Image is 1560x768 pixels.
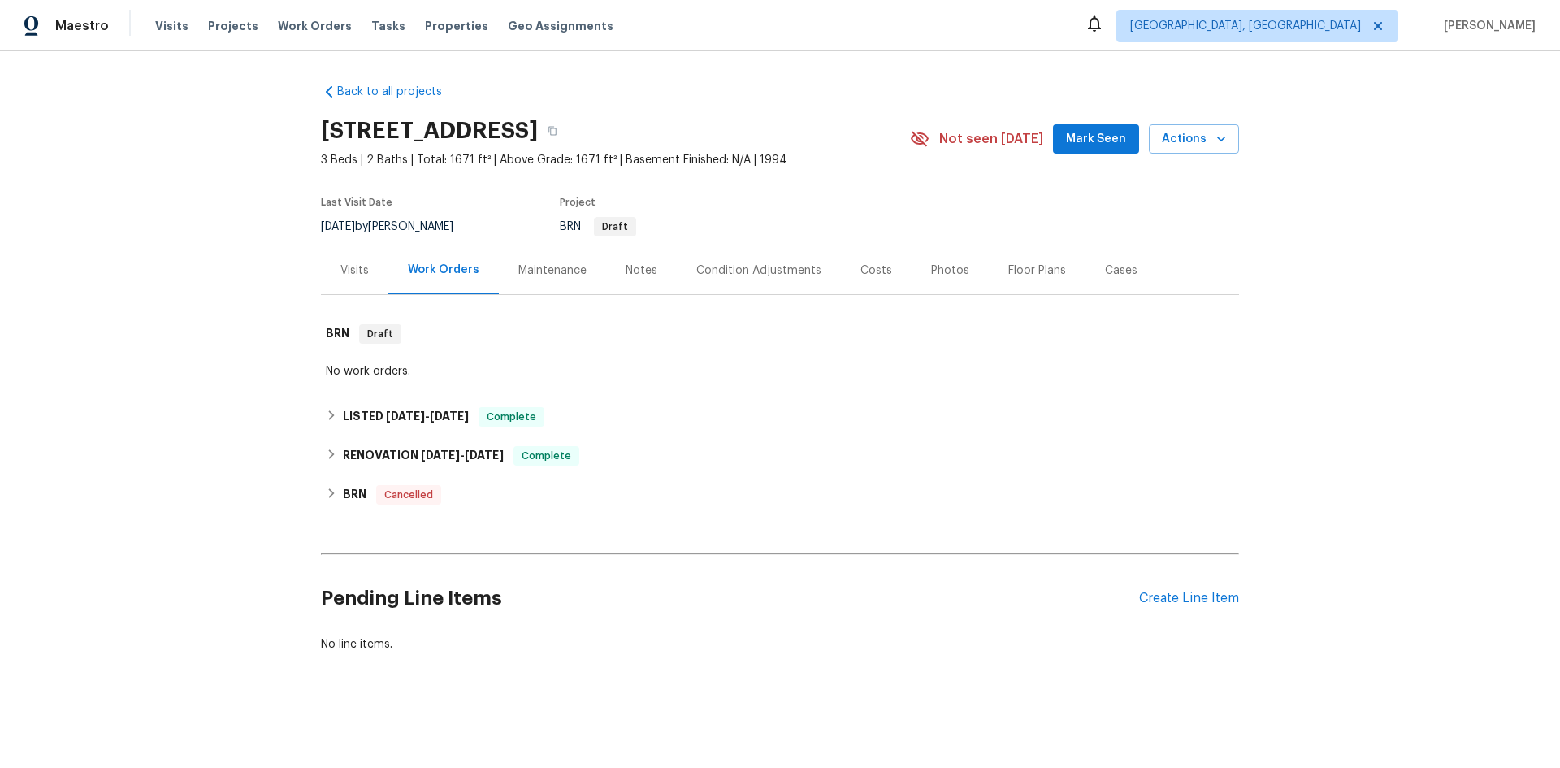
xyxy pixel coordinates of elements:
[430,410,469,422] span: [DATE]
[321,308,1239,360] div: BRN Draft
[1008,263,1066,279] div: Floor Plans
[326,363,1234,380] div: No work orders.
[1149,124,1239,154] button: Actions
[465,449,504,461] span: [DATE]
[321,217,473,236] div: by [PERSON_NAME]
[343,446,504,466] h6: RENOVATION
[860,263,892,279] div: Costs
[538,116,567,145] button: Copy Address
[343,485,366,505] h6: BRN
[208,18,258,34] span: Projects
[321,152,910,168] span: 3 Beds | 2 Baths | Total: 1671 ft² | Above Grade: 1671 ft² | Basement Finished: N/A | 1994
[425,18,488,34] span: Properties
[421,449,460,461] span: [DATE]
[321,561,1139,636] h2: Pending Line Items
[1053,124,1139,154] button: Mark Seen
[321,475,1239,514] div: BRN Cancelled
[321,84,477,100] a: Back to all projects
[508,18,613,34] span: Geo Assignments
[408,262,479,278] div: Work Orders
[939,131,1043,147] span: Not seen [DATE]
[155,18,188,34] span: Visits
[1105,263,1137,279] div: Cases
[326,324,349,344] h6: BRN
[560,197,596,207] span: Project
[1066,129,1126,150] span: Mark Seen
[931,263,969,279] div: Photos
[596,222,635,232] span: Draft
[340,263,369,279] div: Visits
[560,221,636,232] span: BRN
[321,221,355,232] span: [DATE]
[55,18,109,34] span: Maestro
[421,449,504,461] span: -
[1437,18,1536,34] span: [PERSON_NAME]
[371,20,405,32] span: Tasks
[386,410,469,422] span: -
[378,487,440,503] span: Cancelled
[480,409,543,425] span: Complete
[321,636,1239,653] div: No line items.
[321,123,538,139] h2: [STREET_ADDRESS]
[321,397,1239,436] div: LISTED [DATE]-[DATE]Complete
[321,436,1239,475] div: RENOVATION [DATE]-[DATE]Complete
[1162,129,1226,150] span: Actions
[626,263,657,279] div: Notes
[343,407,469,427] h6: LISTED
[361,326,400,342] span: Draft
[515,448,578,464] span: Complete
[696,263,821,279] div: Condition Adjustments
[278,18,352,34] span: Work Orders
[518,263,587,279] div: Maintenance
[386,410,425,422] span: [DATE]
[321,197,392,207] span: Last Visit Date
[1139,591,1239,606] div: Create Line Item
[1130,18,1361,34] span: [GEOGRAPHIC_DATA], [GEOGRAPHIC_DATA]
